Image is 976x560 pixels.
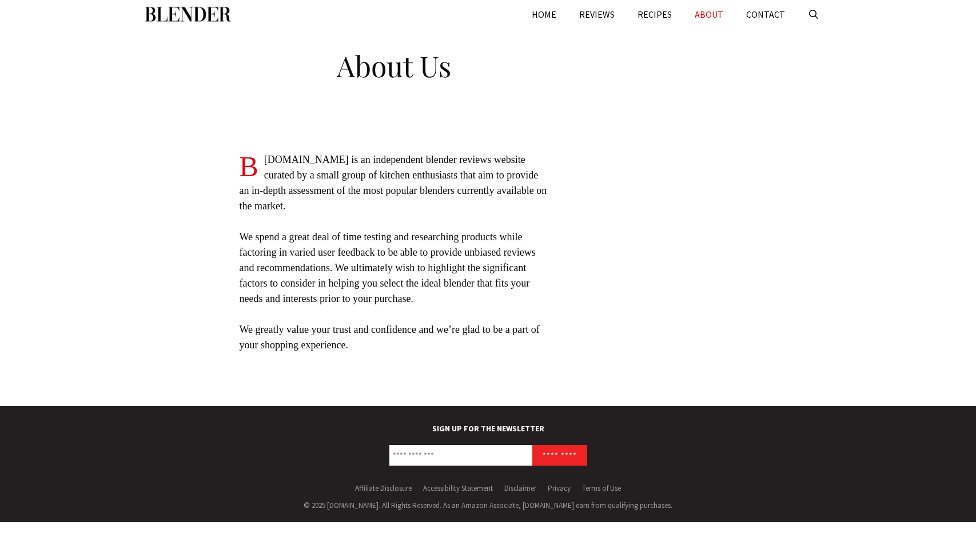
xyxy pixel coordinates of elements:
[504,483,536,493] a: Disclaimer
[423,483,493,493] a: Accessibility Statement
[240,152,258,181] span: B
[145,423,831,439] label: SIGN UP FOR THE NEWSLETTER
[154,40,634,86] h1: About Us
[660,46,814,389] iframe: Advertisement
[548,483,571,493] a: Privacy
[240,322,548,353] p: We greatly value your trust and confidence and we’re glad to be a part of your shopping experience.
[240,152,548,214] p: [DOMAIN_NAME] is an independent blender reviews website curated by a small group of kitchen enthu...
[355,483,412,493] a: Affiliate Disclosure
[240,229,548,307] p: We spend a great deal of time testing and researching products while factoring in varied user fee...
[582,483,621,493] a: Terms of Use
[145,500,831,511] div: © 2025 [DOMAIN_NAME]. All Rights Reserved. As an Amazon Associate, [DOMAIN_NAME] earn from qualif...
